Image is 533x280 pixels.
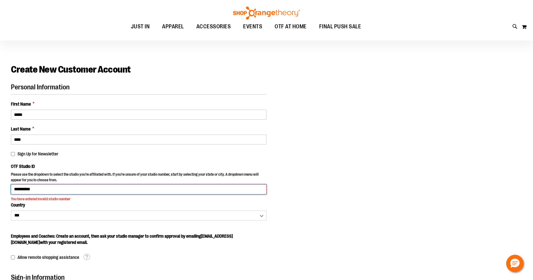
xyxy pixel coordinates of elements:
span: Last Name [11,126,31,132]
span: EVENTS [243,20,262,34]
a: EVENTS [237,20,268,34]
a: APPAREL [156,20,190,34]
span: ACCESSORIES [196,20,231,34]
img: Shop Orangetheory [232,7,301,20]
div: You have entered invalid studio number [11,197,266,202]
span: JUST IN [131,20,150,34]
button: Hello, have a question? Let’s chat. [506,255,524,272]
span: Personal Information [11,83,70,91]
span: Employees and Coaches: Create an account, then ask your studio manager to confirm approval by ema... [11,234,233,245]
a: FINAL PUSH SALE [313,20,367,34]
span: FINAL PUSH SALE [319,20,361,34]
span: Create New Customer Account [11,64,131,75]
span: Country [11,202,25,207]
a: ACCESSORIES [190,20,237,34]
p: Please use the dropdown to select the studio you're affiliated with. If you're unsure of your stu... [11,172,266,184]
a: JUST IN [125,20,156,34]
span: Sign Up for Newsletter [17,151,58,156]
span: OTF AT HOME [275,20,307,34]
span: APPAREL [162,20,184,34]
span: First Name [11,101,31,107]
span: Allow remote shopping assistance [17,255,79,260]
span: OTF Studio ID [11,164,35,169]
a: OTF AT HOME [268,20,313,34]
